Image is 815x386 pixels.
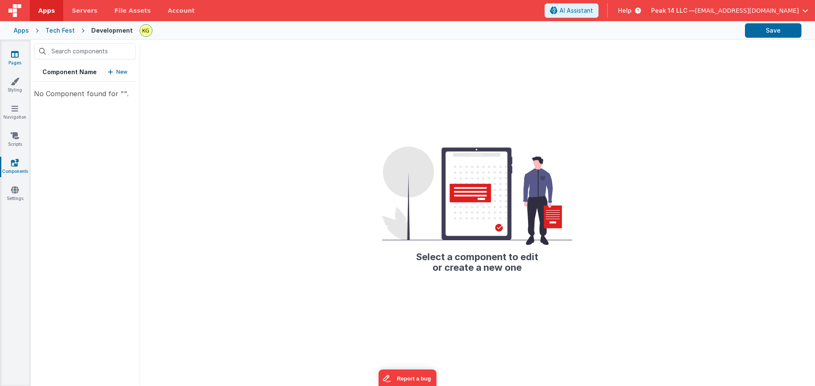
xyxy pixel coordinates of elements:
img: bf4879d07303ad541d7c6a7e587debf3 [140,25,152,36]
span: [EMAIL_ADDRESS][DOMAIN_NAME] [695,6,799,15]
h2: Select a component to edit or create a new one [382,245,572,272]
span: Help [618,6,632,15]
h5: Component Name [42,68,97,76]
button: Peak 14 LLC — [EMAIL_ADDRESS][DOMAIN_NAME] [651,6,808,15]
button: AI Assistant [545,3,599,18]
button: Save [745,23,801,38]
span: AI Assistant [559,6,593,15]
button: New [108,68,127,76]
p: New [116,68,127,76]
span: Apps [38,6,55,15]
div: No Component found for "". [34,89,136,99]
input: Search components [34,43,136,59]
div: Tech Fest [45,26,75,35]
span: Peak 14 LLC — [651,6,695,15]
span: File Assets [115,6,151,15]
div: Development [91,26,133,35]
div: Apps [14,26,29,35]
span: Servers [72,6,97,15]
